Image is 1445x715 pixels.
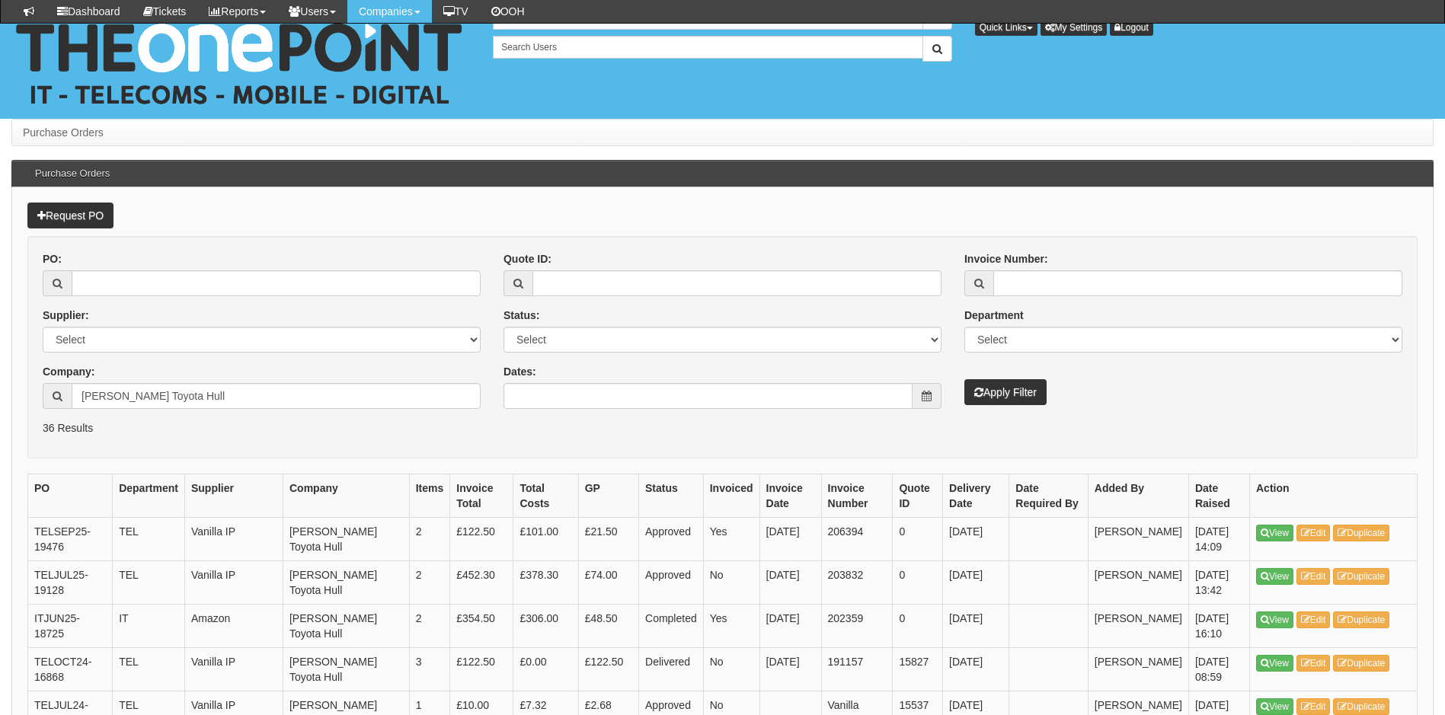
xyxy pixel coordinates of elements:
[578,561,638,605] td: £74.00
[113,648,185,691] td: TEL
[184,648,283,691] td: Vanilla IP
[113,518,185,561] td: TEL
[1296,611,1331,628] a: Edit
[450,648,513,691] td: £122.50
[450,474,513,518] th: Invoice Total
[504,308,539,323] label: Status:
[639,474,704,518] th: Status
[450,518,513,561] td: £122.50
[504,251,551,267] label: Quote ID:
[450,561,513,605] td: £452.30
[1333,568,1389,585] a: Duplicate
[43,364,94,379] label: Company:
[821,474,893,518] th: Invoice Number
[513,648,578,691] td: £0.00
[1088,605,1188,648] td: [PERSON_NAME]
[893,474,943,518] th: Quote ID
[1110,19,1153,36] a: Logout
[113,561,185,605] td: TEL
[283,518,409,561] td: [PERSON_NAME] Toyota Hull
[964,379,1047,405] button: Apply Filter
[1188,518,1249,561] td: [DATE] 14:09
[23,125,104,140] li: Purchase Orders
[759,518,821,561] td: [DATE]
[184,605,283,648] td: Amazon
[28,474,113,518] th: PO
[409,605,450,648] td: 2
[1256,525,1293,541] a: View
[28,648,113,691] td: TELOCT24-16868
[703,474,759,518] th: Invoiced
[893,561,943,605] td: 0
[1188,474,1249,518] th: Date Raised
[759,605,821,648] td: [DATE]
[821,605,893,648] td: 202359
[513,605,578,648] td: £306.00
[1333,655,1389,672] a: Duplicate
[821,648,893,691] td: 191157
[578,605,638,648] td: £48.50
[1256,611,1293,628] a: View
[28,518,113,561] td: TELSEP25-19476
[1296,655,1331,672] a: Edit
[943,561,1009,605] td: [DATE]
[113,605,185,648] td: IT
[821,561,893,605] td: 203832
[1296,698,1331,715] a: Edit
[703,605,759,648] td: Yes
[639,518,704,561] td: Approved
[639,605,704,648] td: Completed
[43,420,1402,436] p: 36 Results
[43,251,62,267] label: PO:
[943,648,1009,691] td: [DATE]
[759,474,821,518] th: Invoice Date
[184,474,283,518] th: Supplier
[504,364,536,379] label: Dates:
[759,648,821,691] td: [DATE]
[27,203,113,228] a: Request PO
[1296,568,1331,585] a: Edit
[943,518,1009,561] td: [DATE]
[703,561,759,605] td: No
[28,605,113,648] td: ITJUN25-18725
[1333,698,1389,715] a: Duplicate
[1088,474,1188,518] th: Added By
[184,561,283,605] td: Vanilla IP
[409,561,450,605] td: 2
[1333,611,1389,628] a: Duplicate
[639,561,704,605] td: Approved
[1296,525,1331,541] a: Edit
[893,605,943,648] td: 0
[1188,648,1249,691] td: [DATE] 08:59
[513,518,578,561] td: £101.00
[283,474,409,518] th: Company
[893,518,943,561] td: 0
[893,648,943,691] td: 15827
[578,474,638,518] th: GP
[1256,568,1293,585] a: View
[1188,605,1249,648] td: [DATE] 16:10
[943,474,1009,518] th: Delivery Date
[703,648,759,691] td: No
[43,308,89,323] label: Supplier:
[639,648,704,691] td: Delivered
[943,605,1009,648] td: [DATE]
[409,474,450,518] th: Items
[1256,698,1293,715] a: View
[1088,648,1188,691] td: [PERSON_NAME]
[1333,525,1389,541] a: Duplicate
[1041,19,1108,36] a: My Settings
[964,251,1048,267] label: Invoice Number:
[513,561,578,605] td: £378.30
[283,561,409,605] td: [PERSON_NAME] Toyota Hull
[513,474,578,518] th: Total Costs
[28,561,113,605] td: TELJUL25-19128
[283,605,409,648] td: [PERSON_NAME] Toyota Hull
[1009,474,1088,518] th: Date Required By
[450,605,513,648] td: £354.50
[409,518,450,561] td: 2
[703,518,759,561] td: Yes
[1188,561,1249,605] td: [DATE] 13:42
[1088,561,1188,605] td: [PERSON_NAME]
[821,518,893,561] td: 206394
